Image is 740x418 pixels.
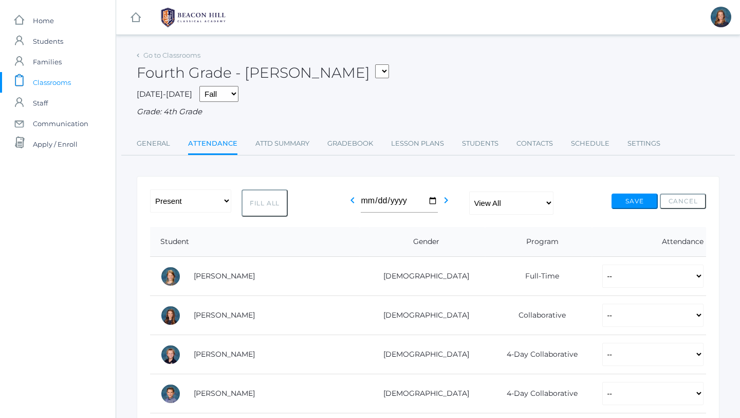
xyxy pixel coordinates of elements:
[485,227,591,257] th: Program
[33,10,54,31] span: Home
[485,335,591,374] td: 4-Day Collaborative
[360,296,485,335] td: [DEMOGRAPHIC_DATA]
[360,227,485,257] th: Gender
[155,5,232,30] img: 1_BHCALogos-05.png
[137,65,389,81] h2: Fourth Grade - [PERSON_NAME]
[160,305,181,326] div: Claire Arnold
[391,133,444,154] a: Lesson Plans
[346,199,359,208] a: chevron_left
[150,227,360,257] th: Student
[194,389,255,398] a: [PERSON_NAME]
[242,189,288,217] button: Fill All
[33,93,48,113] span: Staff
[440,194,452,206] i: chevron_right
[612,194,658,209] button: Save
[571,133,609,154] a: Schedule
[360,257,485,296] td: [DEMOGRAPHIC_DATA]
[188,133,237,155] a: Attendance
[592,227,706,257] th: Attendance
[627,133,660,154] a: Settings
[33,113,88,134] span: Communication
[462,133,498,154] a: Students
[194,350,255,359] a: [PERSON_NAME]
[485,296,591,335] td: Collaborative
[137,89,192,99] span: [DATE]-[DATE]
[440,199,452,208] a: chevron_right
[360,335,485,374] td: [DEMOGRAPHIC_DATA]
[160,344,181,365] div: Levi Beaty
[711,7,731,27] div: Ellie Bradley
[33,31,63,51] span: Students
[33,134,78,154] span: Apply / Enroll
[194,310,255,320] a: [PERSON_NAME]
[194,271,255,281] a: [PERSON_NAME]
[143,51,200,59] a: Go to Classrooms
[33,72,71,93] span: Classrooms
[485,257,591,296] td: Full-Time
[360,374,485,413] td: [DEMOGRAPHIC_DATA]
[160,384,181,404] div: James Bernardi
[33,51,62,72] span: Families
[137,133,170,154] a: General
[160,266,181,287] div: Amelia Adams
[137,106,719,118] div: Grade: 4th Grade
[516,133,553,154] a: Contacts
[660,194,706,209] button: Cancel
[485,374,591,413] td: 4-Day Collaborative
[327,133,373,154] a: Gradebook
[255,133,309,154] a: Attd Summary
[346,194,359,206] i: chevron_left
